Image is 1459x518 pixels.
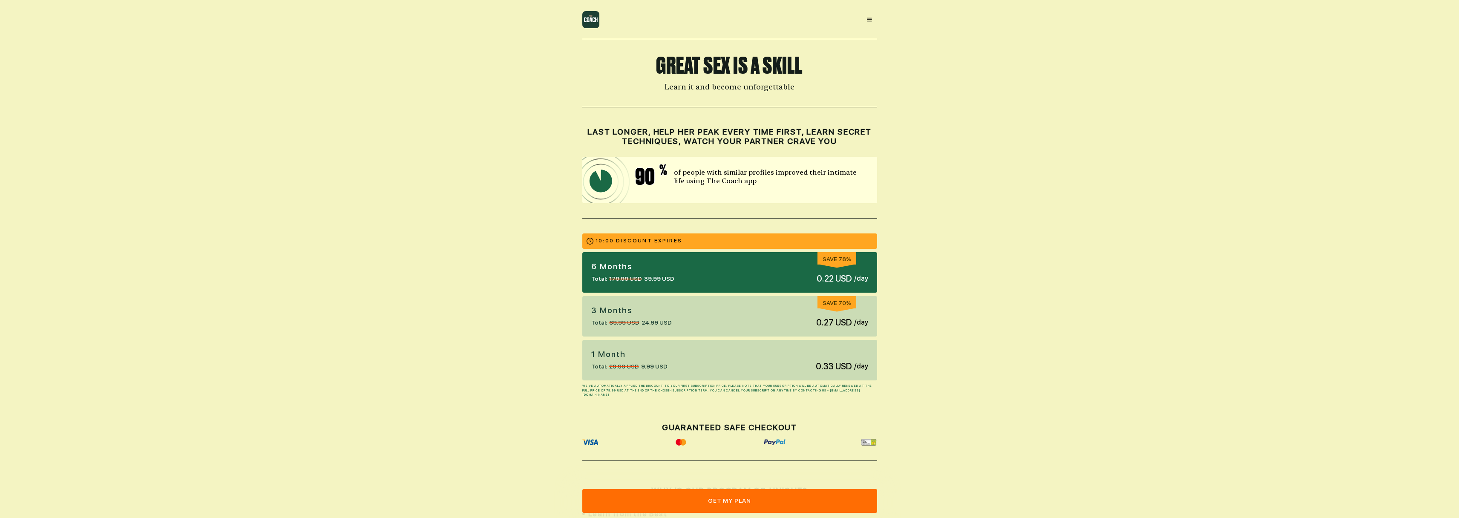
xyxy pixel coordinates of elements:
p: 3 Months [591,305,672,316]
span: 89.99 USD [609,318,639,327]
div: WHY IS OUR PROGRAM SO UNIQUE? [582,486,877,496]
span: 29.99 USD [609,362,639,371]
img: icon [582,157,698,203]
p: 1 Month [591,349,668,360]
span: % [659,163,667,188]
span: 90 [635,165,663,188]
span: Total: [591,274,607,283]
span: Save 78% [823,256,851,262]
button: get my plan [582,489,877,513]
img: icon [764,439,786,446]
h2: Last longer, help her peak every time first, learn secret techniques, watch your partner crave you [582,127,877,147]
span: Total: [591,362,607,371]
span: / day [854,273,868,284]
span: 0.33 USD [816,360,852,373]
h2: GUARANTEED SAFE CHECKOUT [582,423,877,433]
p: 10:00 DISCOUNT EXPIRES [596,238,682,245]
span: 39.99 USD [644,274,674,283]
h2: Learn it and become unforgettable [582,82,877,92]
img: icon [674,439,688,446]
span: 9.99 USD [641,362,668,371]
p: 6 months [591,261,674,272]
div: Learn from the Best [588,509,849,518]
span: 0.27 USD [816,316,852,329]
img: ssl-secure [861,439,877,446]
span: 179.99 USD [609,274,642,283]
p: WE'VE AUTOMATICALLY APPLIED THE DISCOUNT TO YOUR FIRST SUBSCRIPTION PRICE. PLEASE NOTE THAT YOUR ... [582,384,877,397]
p: of people with similar profiles improved their intimate life using The Coach app [674,168,868,185]
h1: Great Sex is a Skill [582,54,877,77]
span: / day [854,317,868,328]
span: Save 70% [823,299,851,306]
span: 24.99 USD [642,318,672,327]
span: / day [854,361,868,371]
img: logo [582,11,599,28]
span: 0.22 USD [817,272,852,285]
img: icon [582,439,599,446]
span: Total: [591,318,607,327]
